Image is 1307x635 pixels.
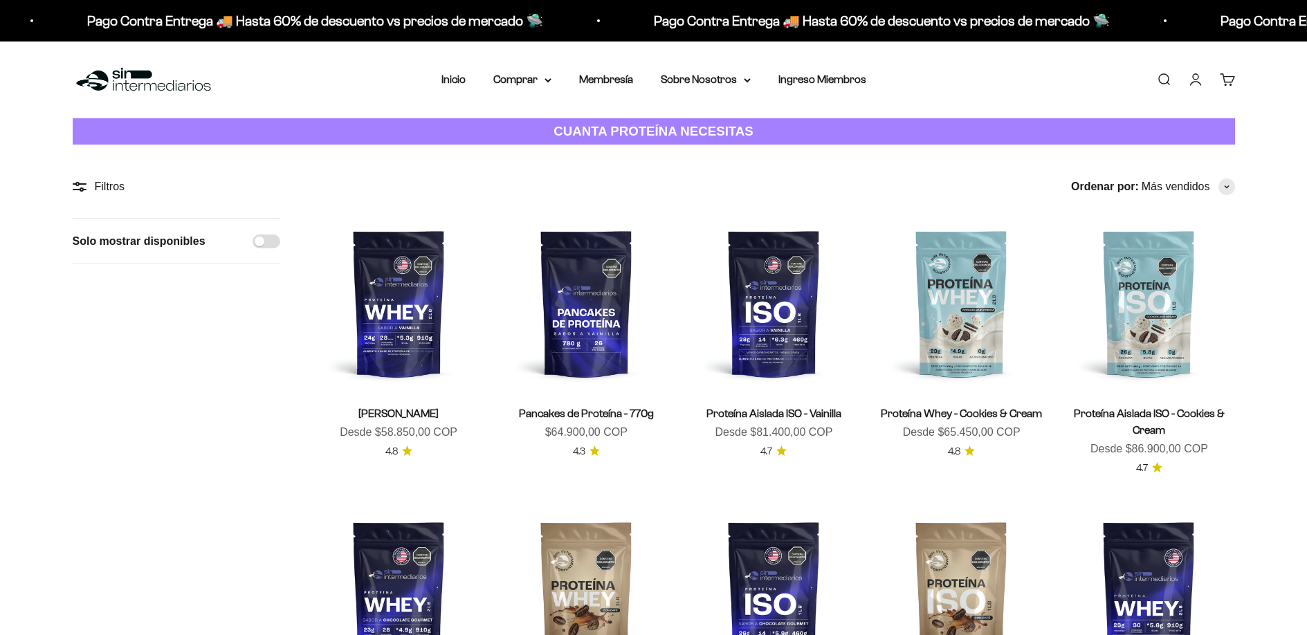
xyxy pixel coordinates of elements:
[1074,407,1225,436] a: Proteína Aislada ISO - Cookies & Cream
[441,73,466,85] a: Inicio
[545,423,628,441] sale-price: $64.900,00 COP
[1136,461,1148,476] span: 4.7
[358,407,439,419] a: [PERSON_NAME]
[661,71,751,89] summary: Sobre Nosotros
[87,10,543,32] p: Pago Contra Entrega 🚚 Hasta 60% de descuento vs precios de mercado 🛸
[73,232,205,250] label: Solo mostrar disponibles
[493,71,551,89] summary: Comprar
[573,444,600,459] a: 4.34.3 de 5.0 estrellas
[654,10,1110,32] p: Pago Contra Entrega 🚚 Hasta 60% de descuento vs precios de mercado 🛸
[1142,178,1210,196] span: Más vendidos
[573,444,585,459] span: 4.3
[760,444,772,459] span: 4.7
[340,423,457,441] sale-price: Desde $58.850,00 COP
[1071,178,1139,196] span: Ordenar por:
[579,73,633,85] a: Membresía
[73,178,280,196] div: Filtros
[73,118,1235,145] a: CUANTA PROTEÍNA NECESITAS
[903,423,1021,441] sale-price: Desde $65.450,00 COP
[778,73,866,85] a: Ingreso Miembros
[1142,178,1235,196] button: Más vendidos
[706,407,841,419] a: Proteína Aislada ISO - Vainilla
[519,407,654,419] a: Pancakes de Proteína - 770g
[881,407,1042,419] a: Proteína Whey - Cookies & Cream
[1136,461,1162,476] a: 4.74.7 de 5.0 estrellas
[760,444,787,459] a: 4.74.7 de 5.0 estrellas
[385,444,398,459] span: 4.8
[715,423,833,441] sale-price: Desde $81.400,00 COP
[948,444,960,459] span: 4.8
[1090,440,1208,458] sale-price: Desde $86.900,00 COP
[385,444,412,459] a: 4.84.8 de 5.0 estrellas
[554,124,753,138] strong: CUANTA PROTEÍNA NECESITAS
[948,444,975,459] a: 4.84.8 de 5.0 estrellas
